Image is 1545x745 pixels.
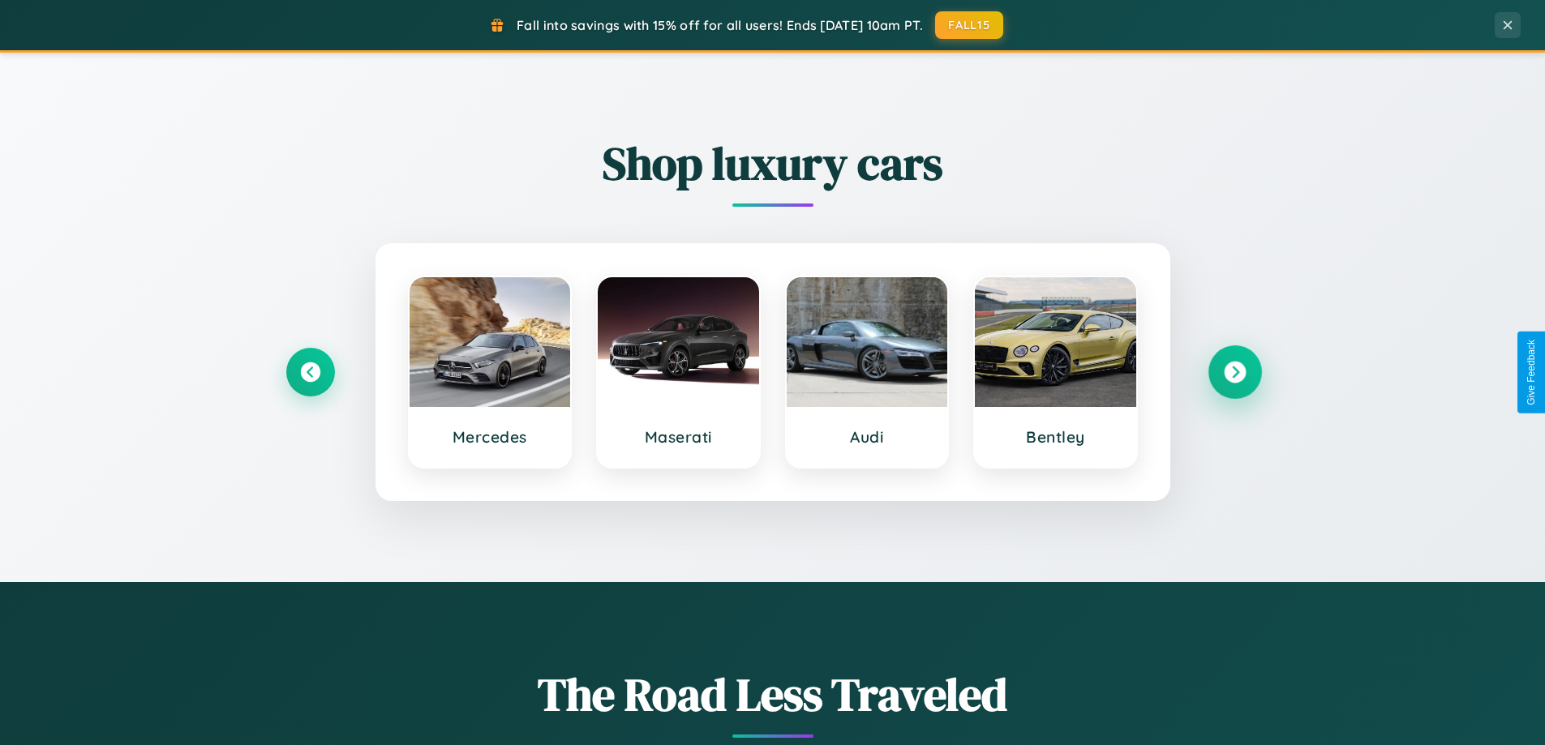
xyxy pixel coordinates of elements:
[286,663,1260,726] h1: The Road Less Traveled
[286,132,1260,195] h2: Shop luxury cars
[935,11,1003,39] button: FALL15
[1526,340,1537,405] div: Give Feedback
[991,427,1120,447] h3: Bentley
[426,427,555,447] h3: Mercedes
[614,427,743,447] h3: Maserati
[517,17,923,33] span: Fall into savings with 15% off for all users! Ends [DATE] 10am PT.
[803,427,932,447] h3: Audi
